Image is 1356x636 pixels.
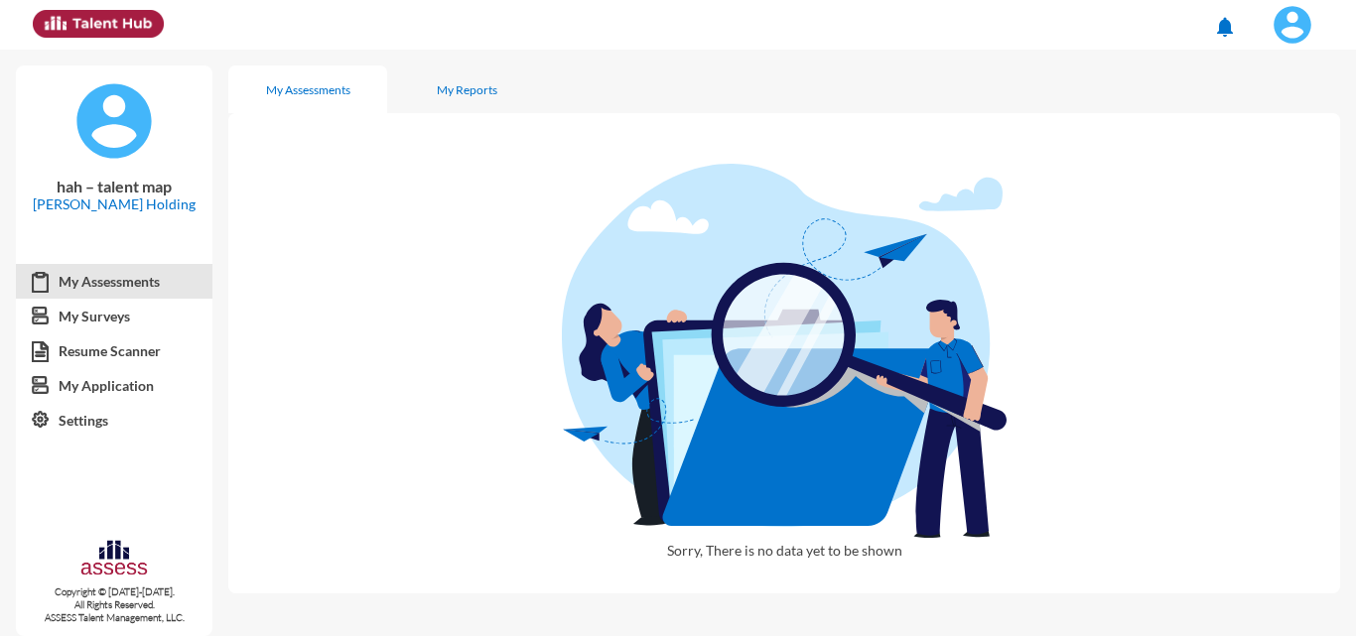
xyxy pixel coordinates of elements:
[1213,15,1237,39] mat-icon: notifications
[32,195,197,212] p: [PERSON_NAME] Holding
[562,542,1007,574] p: Sorry, There is no data yet to be shown
[16,333,212,369] a: Resume Scanner
[437,82,497,97] div: My Reports
[266,82,350,97] div: My Assessments
[16,403,212,439] a: Settings
[16,299,212,334] a: My Surveys
[16,368,212,404] a: My Application
[79,538,148,580] img: assesscompany-logo.png
[74,81,154,161] img: default%20profile%20image.svg
[16,585,212,624] p: Copyright © [DATE]-[DATE]. All Rights Reserved. ASSESS Talent Management, LLC.
[16,264,212,300] a: My Assessments
[32,177,197,195] p: hah – talent map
